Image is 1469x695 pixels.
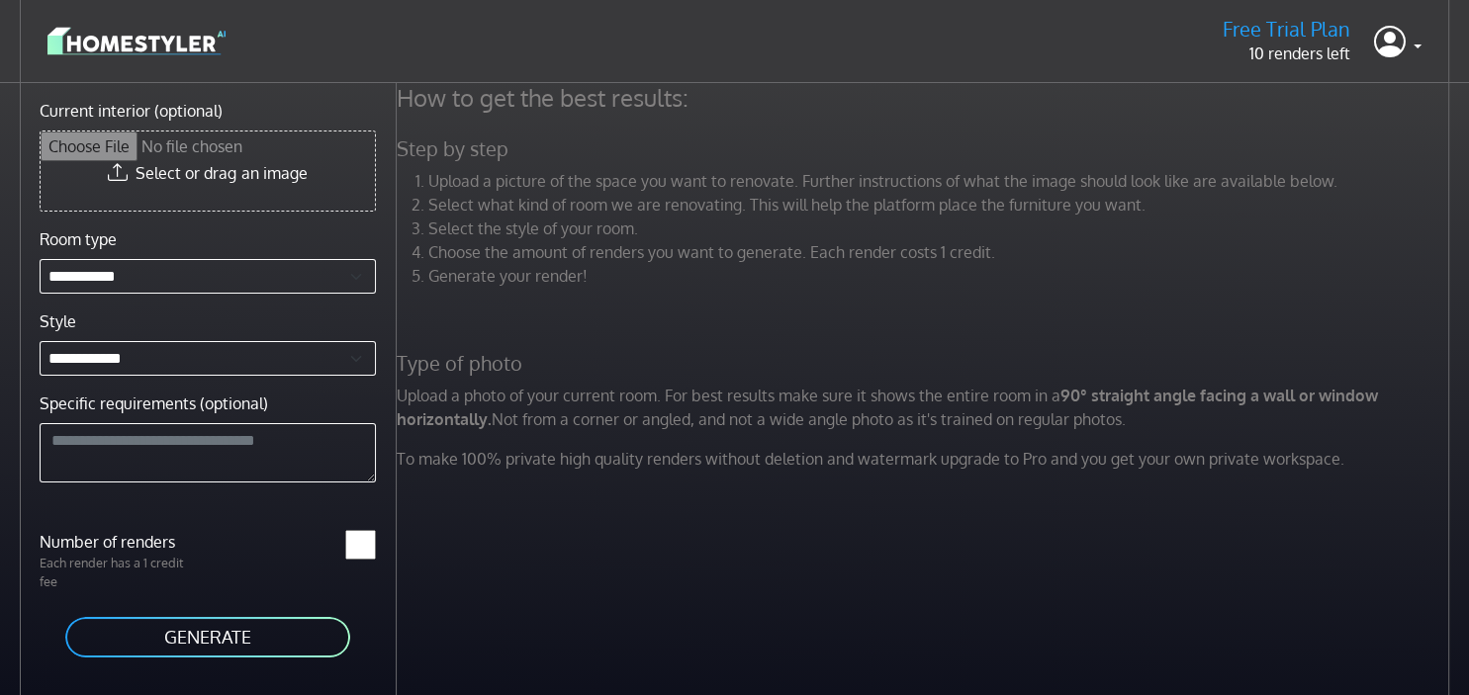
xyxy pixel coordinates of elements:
h5: Free Trial Plan [1223,17,1350,42]
p: Upload a photo of your current room. For best results make sure it shows the entire room in a Not... [385,384,1466,431]
label: Style [40,309,76,333]
li: Select the style of your room. [428,217,1454,240]
img: logo-3de290ba35641baa71223ecac5eacb59cb85b4c7fdf211dc9aaecaaee71ea2f8.svg [47,24,226,58]
h4: How to get the best results: [385,83,1466,113]
li: Upload a picture of the space you want to renovate. Further instructions of what the image should... [428,169,1454,193]
p: 10 renders left [1223,42,1350,65]
label: Number of renders [28,530,208,554]
h5: Step by step [385,136,1466,161]
li: Choose the amount of renders you want to generate. Each render costs 1 credit. [428,240,1454,264]
label: Current interior (optional) [40,99,223,123]
p: Each render has a 1 credit fee [28,554,208,591]
label: Specific requirements (optional) [40,391,268,415]
li: Generate your render! [428,264,1454,288]
strong: 90° straight angle facing a wall or window horizontally. [397,386,1378,429]
h5: Type of photo [385,351,1466,376]
button: GENERATE [63,615,352,659]
li: Select what kind of room we are renovating. This will help the platform place the furniture you w... [428,193,1454,217]
p: To make 100% private high quality renders without deletion and watermark upgrade to Pro and you g... [385,447,1466,471]
label: Room type [40,227,117,251]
